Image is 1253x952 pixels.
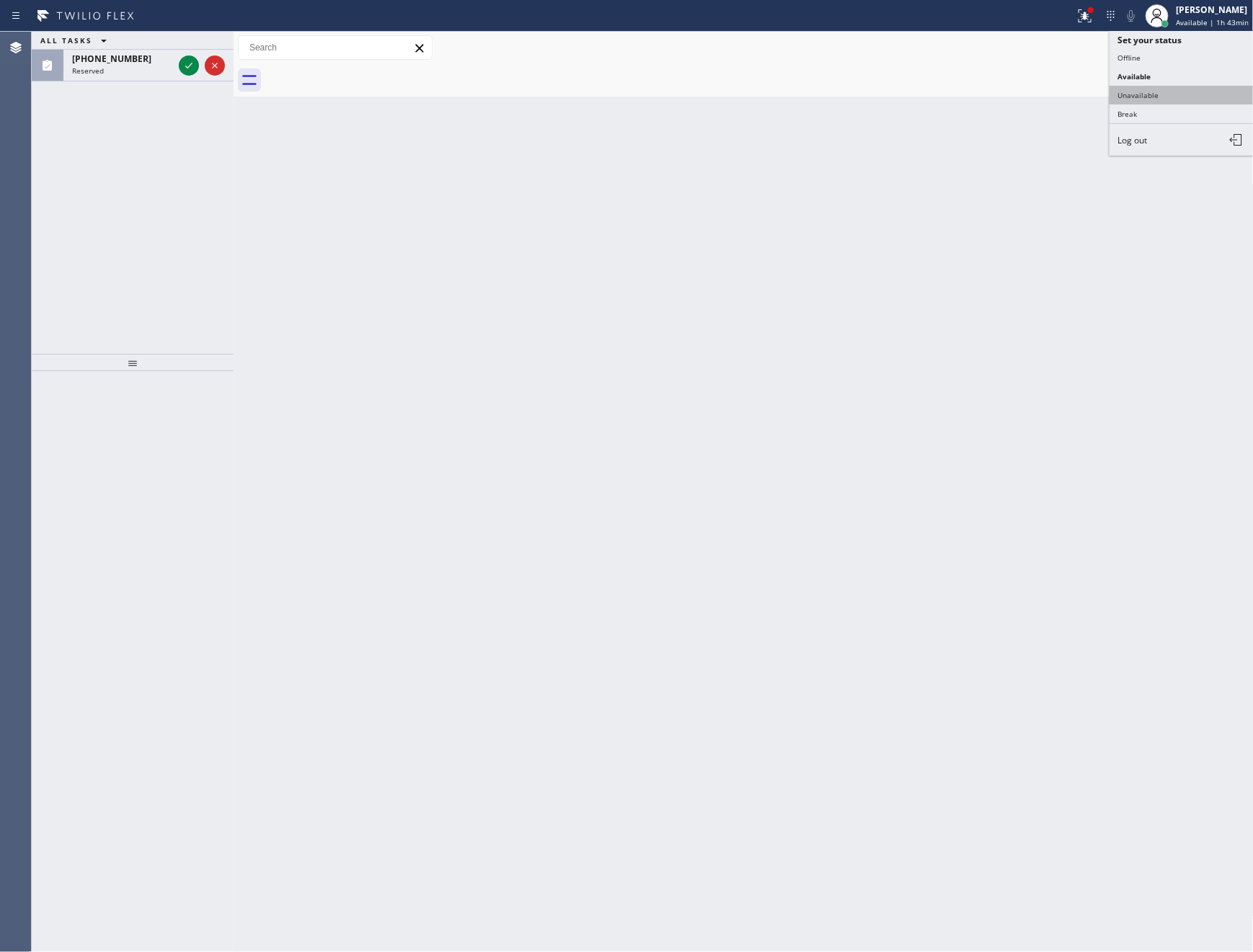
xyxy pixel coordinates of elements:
button: Mute [1121,6,1141,26]
span: Reserved [72,66,104,76]
button: Accept [179,55,199,76]
button: Reject [205,55,225,76]
div: [PERSON_NAME] [1176,4,1249,16]
input: Search [239,36,432,59]
button: ALL TASKS [32,32,121,49]
span: ALL TASKS [40,35,92,45]
span: Available | 1h 43min [1176,17,1249,27]
span: [PHONE_NUMBER] [72,53,151,65]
